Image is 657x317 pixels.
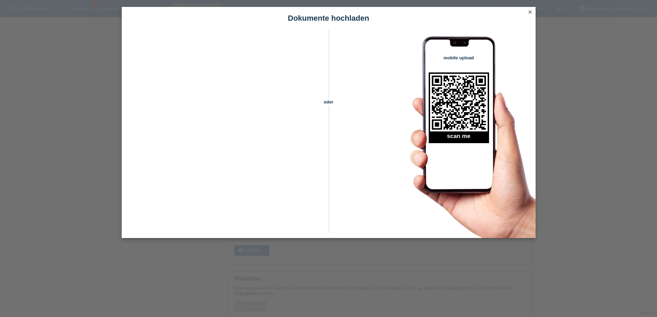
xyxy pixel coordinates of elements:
i: close [527,9,533,15]
iframe: Upload [132,47,317,219]
h1: Dokumente hochladen [122,14,536,22]
h2: scan me [429,133,489,143]
h4: mobile upload [429,55,489,60]
span: oder [317,98,341,106]
a: close [526,9,535,17]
